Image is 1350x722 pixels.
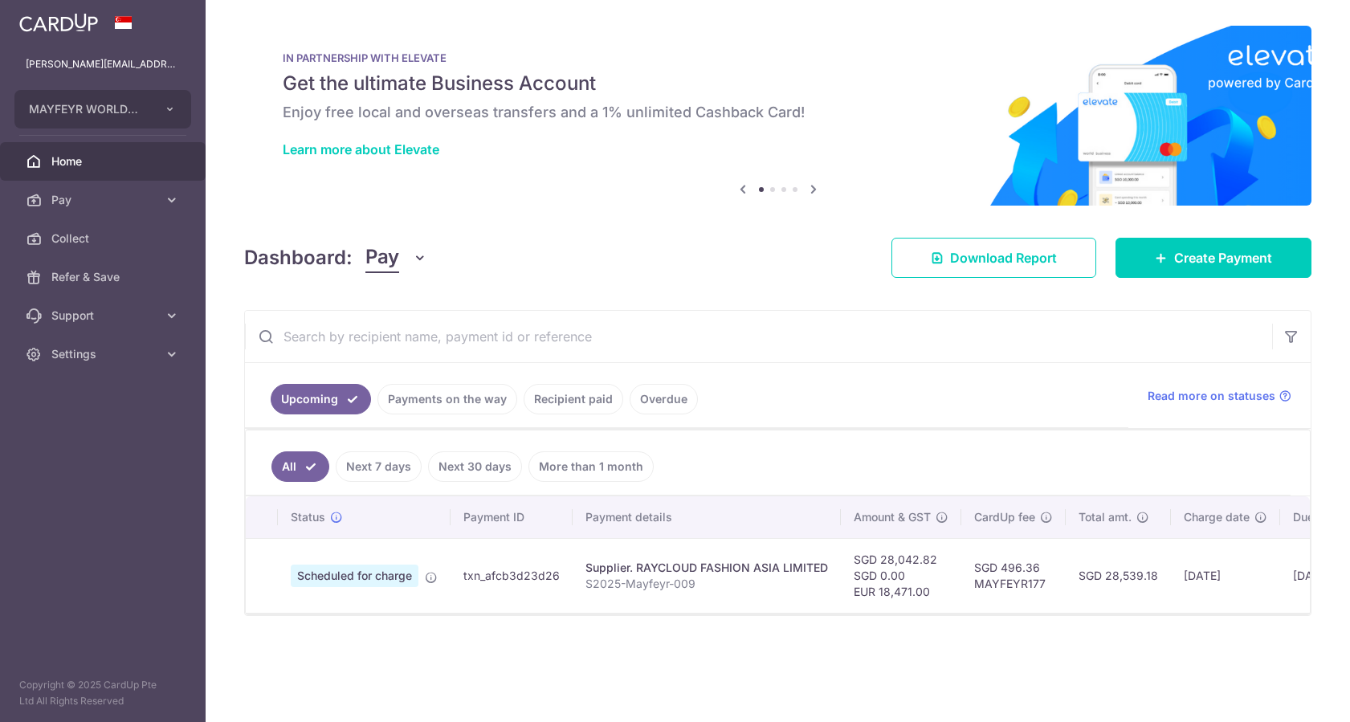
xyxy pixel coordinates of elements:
[1079,509,1132,525] span: Total amt.
[377,384,517,414] a: Payments on the way
[841,538,961,613] td: SGD 28,042.82 SGD 0.00 EUR 18,471.00
[428,451,522,482] a: Next 30 days
[51,192,157,208] span: Pay
[891,238,1096,278] a: Download Report
[451,538,573,613] td: txn_afcb3d23d26
[524,384,623,414] a: Recipient paid
[26,56,180,72] p: [PERSON_NAME][EMAIL_ADDRESS][DOMAIN_NAME]
[244,26,1311,206] img: Renovation banner
[950,248,1057,267] span: Download Report
[1171,538,1280,613] td: [DATE]
[51,153,157,169] span: Home
[1148,388,1275,404] span: Read more on statuses
[283,51,1273,64] p: IN PARTNERSHIP WITH ELEVATE
[1148,388,1291,404] a: Read more on statuses
[245,311,1272,362] input: Search by recipient name, payment id or reference
[336,451,422,482] a: Next 7 days
[961,538,1066,613] td: SGD 496.36 MAYFEYR177
[365,243,399,273] span: Pay
[51,346,157,362] span: Settings
[51,230,157,247] span: Collect
[630,384,698,414] a: Overdue
[451,496,573,538] th: Payment ID
[19,13,98,32] img: CardUp
[51,308,157,324] span: Support
[573,496,841,538] th: Payment details
[29,101,148,117] span: MAYFEYR WORLDWIDE PTE. LTD.
[1066,538,1171,613] td: SGD 28,539.18
[271,384,371,414] a: Upcoming
[528,451,654,482] a: More than 1 month
[244,243,353,272] h4: Dashboard:
[585,560,828,576] div: Supplier. RAYCLOUD FASHION ASIA LIMITED
[854,509,931,525] span: Amount & GST
[1174,248,1272,267] span: Create Payment
[283,141,439,157] a: Learn more about Elevate
[1184,509,1250,525] span: Charge date
[585,576,828,592] p: S2025-Mayfeyr-009
[1115,238,1311,278] a: Create Payment
[283,103,1273,122] h6: Enjoy free local and overseas transfers and a 1% unlimited Cashback Card!
[291,565,418,587] span: Scheduled for charge
[271,451,329,482] a: All
[51,269,157,285] span: Refer & Save
[1246,674,1334,714] iframe: Opens a widget where you can find more information
[14,90,191,128] button: MAYFEYR WORLDWIDE PTE. LTD.
[1293,509,1341,525] span: Due date
[365,243,427,273] button: Pay
[283,71,1273,96] h5: Get the ultimate Business Account
[291,509,325,525] span: Status
[974,509,1035,525] span: CardUp fee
